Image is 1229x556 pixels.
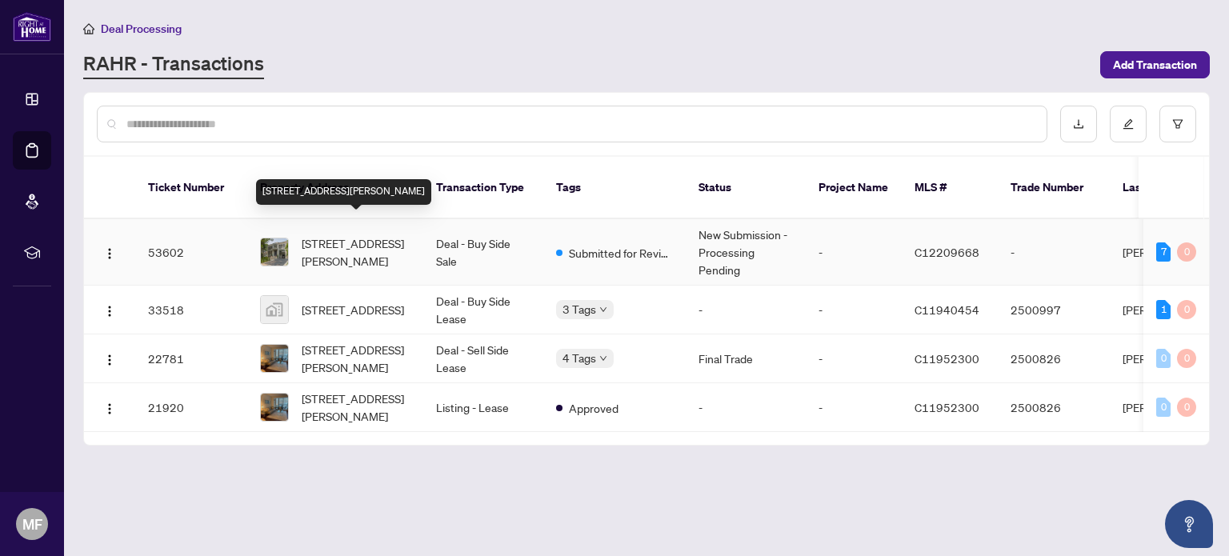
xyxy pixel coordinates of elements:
button: Open asap [1165,500,1213,548]
th: Property Address [247,157,423,219]
td: - [998,219,1110,286]
button: Logo [97,394,122,420]
img: thumbnail-img [261,394,288,421]
a: RAHR - Transactions [83,50,264,79]
span: [STREET_ADDRESS][PERSON_NAME] [302,341,410,376]
span: C11940454 [915,302,979,317]
td: Final Trade [686,334,806,383]
span: MF [22,513,42,535]
span: down [599,306,607,314]
span: Approved [569,399,619,417]
th: Ticket Number [135,157,247,219]
img: thumbnail-img [261,345,288,372]
img: Logo [103,305,116,318]
img: Logo [103,354,116,366]
td: 2500826 [998,383,1110,432]
span: filter [1172,118,1183,130]
td: Deal - Buy Side Lease [423,286,543,334]
th: Transaction Type [423,157,543,219]
td: - [686,286,806,334]
img: Logo [103,402,116,415]
td: New Submission - Processing Pending [686,219,806,286]
td: Deal - Sell Side Lease [423,334,543,383]
div: [STREET_ADDRESS][PERSON_NAME] [256,179,431,205]
td: 53602 [135,219,247,286]
span: edit [1123,118,1134,130]
td: 33518 [135,286,247,334]
span: C11952300 [915,400,979,414]
td: - [806,383,902,432]
td: - [806,334,902,383]
div: 0 [1177,300,1196,319]
td: Listing - Lease [423,383,543,432]
span: Submitted for Review [569,244,673,262]
th: Status [686,157,806,219]
button: filter [1159,106,1196,142]
img: thumbnail-img [261,238,288,266]
img: logo [13,12,51,42]
div: 0 [1177,242,1196,262]
th: Project Name [806,157,902,219]
img: Logo [103,247,116,260]
span: [STREET_ADDRESS][PERSON_NAME] [302,390,410,425]
span: home [83,23,94,34]
button: Logo [97,297,122,322]
span: Deal Processing [101,22,182,36]
span: [STREET_ADDRESS] [302,301,404,318]
span: 4 Tags [562,349,596,367]
th: Trade Number [998,157,1110,219]
span: 3 Tags [562,300,596,318]
span: C11952300 [915,351,979,366]
div: 0 [1156,398,1171,417]
td: - [806,286,902,334]
th: MLS # [902,157,998,219]
td: 22781 [135,334,247,383]
td: - [686,383,806,432]
div: 0 [1177,349,1196,368]
span: down [599,354,607,362]
div: 7 [1156,242,1171,262]
div: 1 [1156,300,1171,319]
button: Add Transaction [1100,51,1210,78]
img: thumbnail-img [261,296,288,323]
span: download [1073,118,1084,130]
td: 2500997 [998,286,1110,334]
td: - [806,219,902,286]
span: [STREET_ADDRESS][PERSON_NAME] [302,234,410,270]
td: 2500826 [998,334,1110,383]
td: 21920 [135,383,247,432]
button: Logo [97,346,122,371]
span: C12209668 [915,245,979,259]
th: Tags [543,157,686,219]
button: Logo [97,239,122,265]
span: Add Transaction [1113,52,1197,78]
div: 0 [1156,349,1171,368]
div: 0 [1177,398,1196,417]
button: download [1060,106,1097,142]
button: edit [1110,106,1147,142]
td: Deal - Buy Side Sale [423,219,543,286]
